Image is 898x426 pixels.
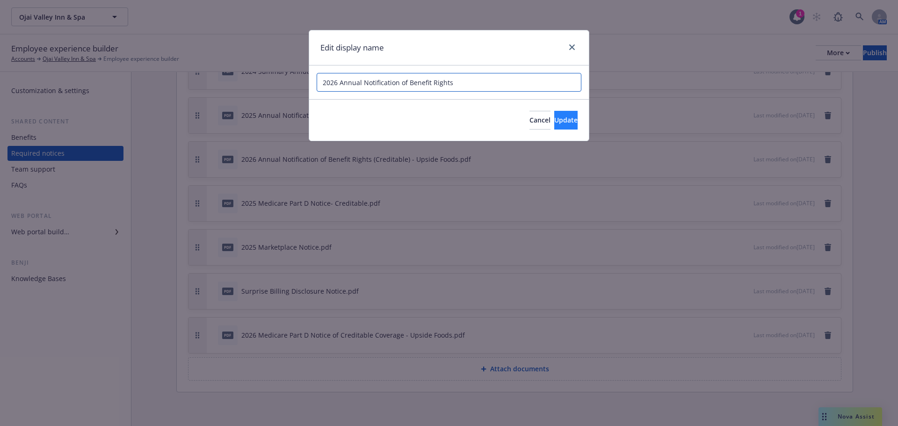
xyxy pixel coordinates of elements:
span: Cancel [529,116,550,124]
button: Update [554,111,578,130]
a: close [566,42,578,53]
span: Update [554,116,578,124]
h1: Edit display name [320,42,384,54]
button: Cancel [529,111,550,130]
